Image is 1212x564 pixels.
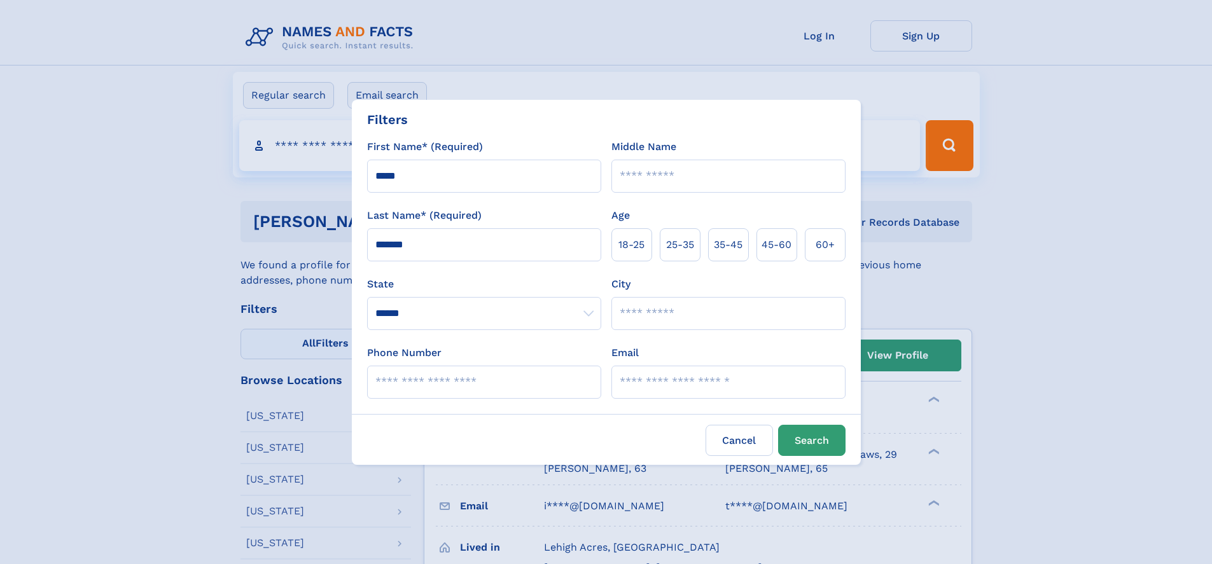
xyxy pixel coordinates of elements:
[778,425,846,456] button: Search
[367,139,483,155] label: First Name* (Required)
[611,139,676,155] label: Middle Name
[706,425,773,456] label: Cancel
[666,237,694,252] span: 25‑35
[367,110,408,129] div: Filters
[611,345,639,361] label: Email
[367,208,482,223] label: Last Name* (Required)
[816,237,835,252] span: 60+
[618,237,644,252] span: 18‑25
[611,208,630,223] label: Age
[611,277,630,292] label: City
[367,277,601,292] label: State
[367,345,442,361] label: Phone Number
[762,237,791,252] span: 45‑60
[714,237,742,252] span: 35‑45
